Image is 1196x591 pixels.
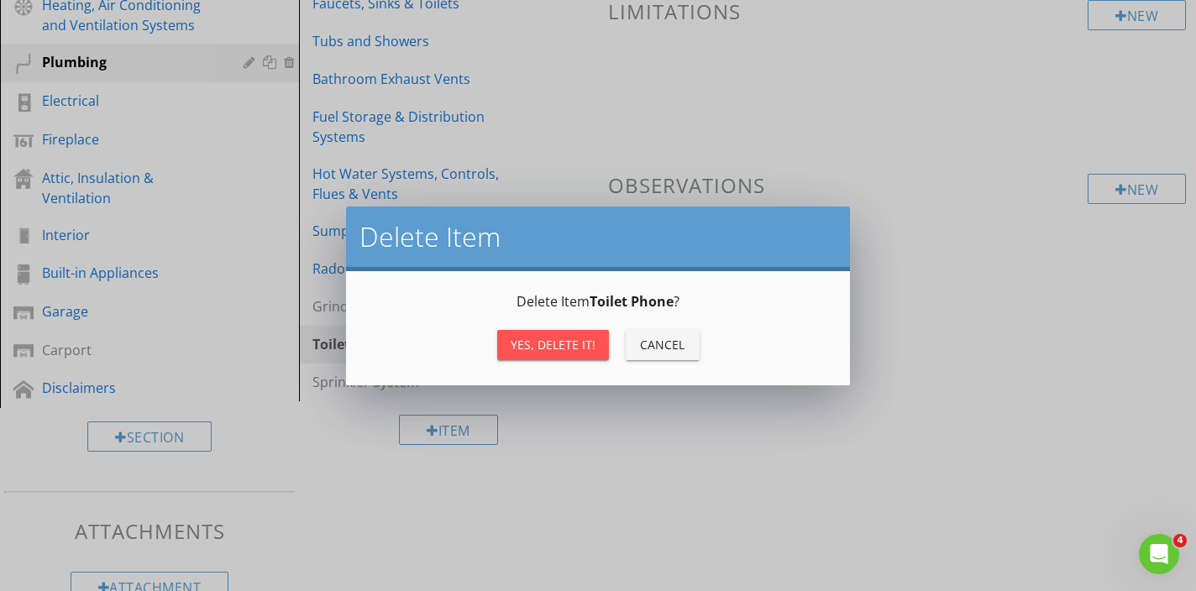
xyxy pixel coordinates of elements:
[511,336,595,353] div: Yes, Delete it!
[590,292,674,311] strong: Toilet Phone
[359,220,837,254] h2: Delete Item
[1139,534,1179,574] iframe: Intercom live chat
[1173,534,1187,547] span: 4
[497,330,609,360] button: Yes, Delete it!
[639,336,686,353] div: Cancel
[366,291,830,311] p: Delete Item ?
[626,330,700,360] button: Cancel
